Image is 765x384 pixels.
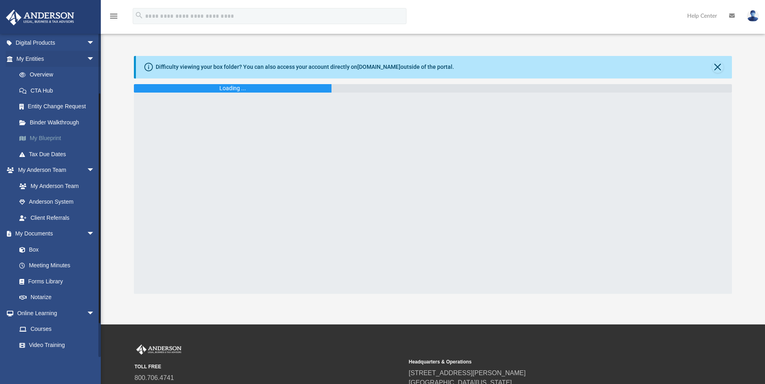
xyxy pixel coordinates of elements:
span: arrow_drop_down [87,162,103,179]
a: Forms Library [11,273,99,289]
a: [DOMAIN_NAME] [357,64,400,70]
a: Video Training [11,337,99,353]
span: arrow_drop_down [87,226,103,242]
button: Close [712,62,723,73]
i: search [135,11,144,20]
a: Entity Change Request [11,99,107,115]
a: Online Learningarrow_drop_down [6,305,103,321]
a: Courses [11,321,103,337]
a: Digital Productsarrow_drop_down [6,35,107,51]
div: Loading ... [219,84,246,93]
i: menu [109,11,119,21]
a: menu [109,15,119,21]
a: My Anderson Team [11,178,99,194]
span: arrow_drop_down [87,35,103,52]
a: Meeting Minutes [11,258,103,274]
small: TOLL FREE [135,363,403,370]
a: Box [11,242,99,258]
a: Tax Due Dates [11,146,107,162]
a: Notarize [11,289,103,306]
img: Anderson Advisors Platinum Portal [4,10,77,25]
a: My Anderson Teamarrow_drop_down [6,162,103,178]
a: Anderson System [11,194,103,210]
img: Anderson Advisors Platinum Portal [135,345,183,355]
a: My Blueprint [11,130,107,147]
img: User Pic [747,10,759,22]
a: Binder Walkthrough [11,114,107,130]
a: My Documentsarrow_drop_down [6,226,103,242]
a: [STREET_ADDRESS][PERSON_NAME] [409,370,526,376]
a: CTA Hub [11,83,107,99]
span: arrow_drop_down [87,51,103,67]
span: arrow_drop_down [87,305,103,322]
div: Difficulty viewing your box folder? You can also access your account directly on outside of the p... [156,63,454,71]
a: Resources [11,353,103,369]
small: Headquarters & Operations [409,358,677,365]
a: 800.706.4741 [135,374,174,381]
a: Client Referrals [11,210,103,226]
a: Overview [11,67,107,83]
a: My Entitiesarrow_drop_down [6,51,107,67]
